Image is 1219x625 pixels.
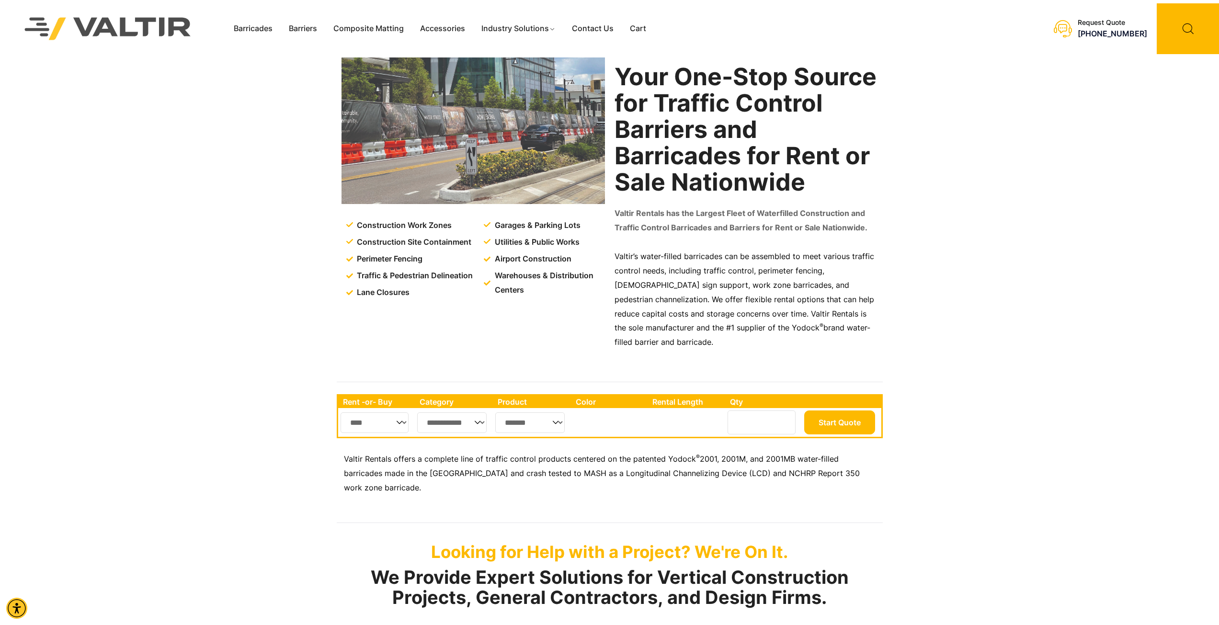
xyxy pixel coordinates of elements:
span: Garages & Parking Lots [492,218,581,233]
span: 2001, 2001M, and 2001MB water-filled barricades made in the [GEOGRAPHIC_DATA] and crash tested to... [344,454,860,492]
th: Category [415,396,493,408]
span: Valtir Rentals offers a complete line of traffic control products centered on the patented Yodock [344,454,696,464]
select: Single select [495,412,565,433]
span: Perimeter Fencing [354,252,422,266]
a: Industry Solutions [473,22,564,36]
a: Accessories [412,22,473,36]
span: Lane Closures [354,285,410,300]
div: Request Quote [1078,19,1147,27]
span: Utilities & Public Works [492,235,580,250]
a: Composite Matting [325,22,412,36]
th: Product [493,396,571,408]
h2: We Provide Expert Solutions for Vertical Construction Projects, General Contractors, and Design F... [337,568,883,608]
a: Barriers [281,22,325,36]
span: Airport Construction [492,252,571,266]
p: Valtir Rentals has the Largest Fleet of Waterfilled Construction and Traffic Control Barricades a... [615,206,878,235]
a: Cart [622,22,654,36]
p: Valtir’s water-filled barricades can be assembled to meet various traffic control needs, includin... [615,250,878,350]
th: Rental Length [648,396,725,408]
a: Contact Us [564,22,622,36]
div: Accessibility Menu [6,598,27,619]
a: Barricades [226,22,281,36]
img: Traffic & Pedestrian [342,44,605,204]
p: Looking for Help with a Project? We're On It. [337,542,883,562]
span: Traffic & Pedestrian Delineation [354,269,473,283]
sup: ® [820,322,823,329]
select: Single select [341,412,409,433]
th: Color [571,396,648,408]
span: Warehouses & Distribution Centers [492,269,607,297]
a: call (888) 496-3625 [1078,29,1147,38]
th: Qty [725,396,801,408]
span: Construction Site Containment [354,235,471,250]
span: Construction Work Zones [354,218,452,233]
input: Number [728,410,796,434]
select: Single select [417,412,487,433]
h2: Your One-Stop Source for Traffic Control Barriers and Barricades for Rent or Sale Nationwide [615,64,878,195]
button: Start Quote [804,410,875,434]
sup: ® [696,453,700,460]
th: Rent -or- Buy [338,396,415,408]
